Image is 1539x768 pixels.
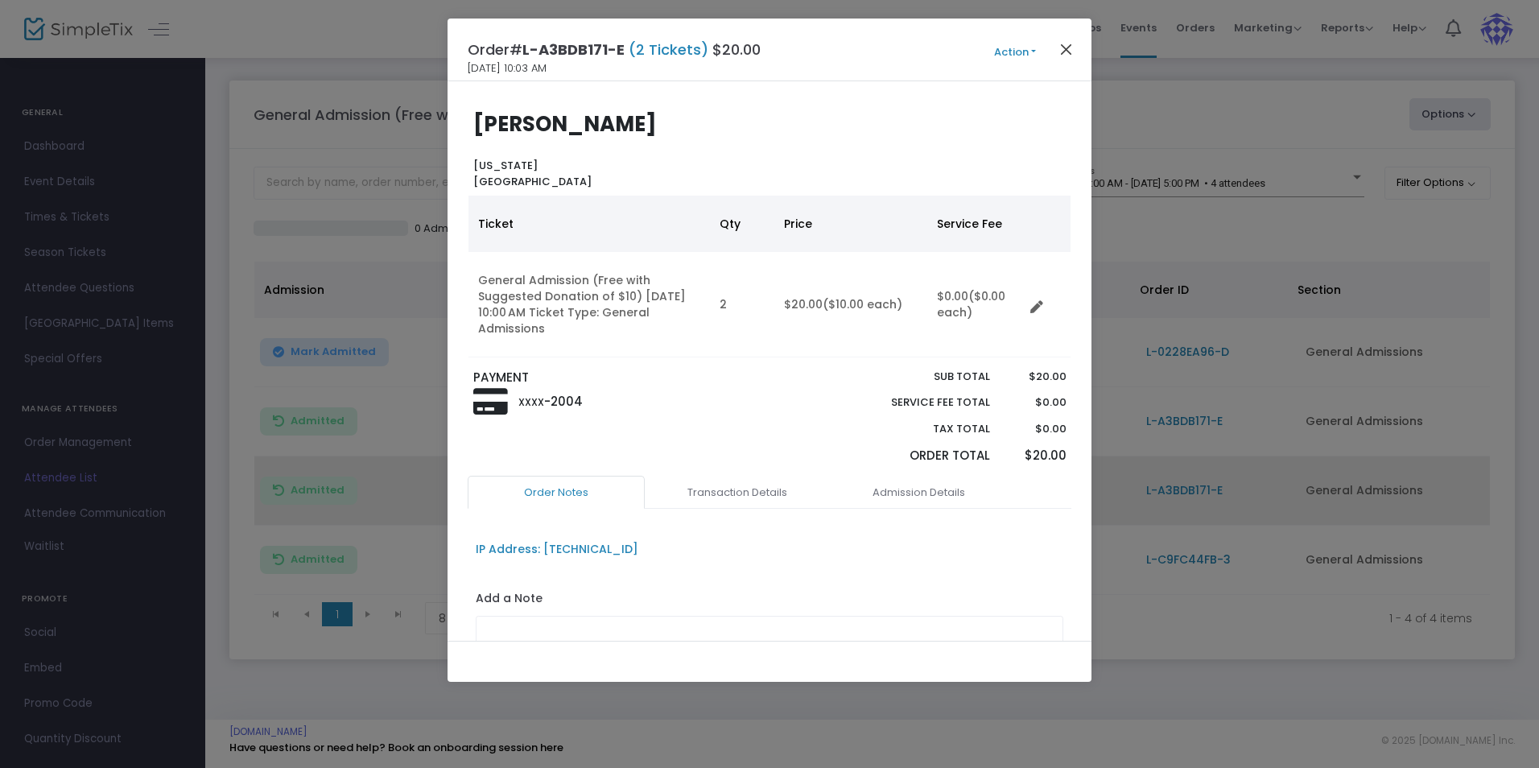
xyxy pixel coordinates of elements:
[468,476,645,510] a: Order Notes
[476,590,543,611] label: Add a Note
[710,252,774,357] td: 2
[927,196,1024,252] th: Service Fee
[625,39,712,60] span: (2 Tickets)
[476,541,638,558] div: IP Address: [TECHNICAL_ID]
[830,476,1007,510] a: Admission Details
[774,252,927,357] td: $20.00
[473,158,592,189] b: [US_STATE] [GEOGRAPHIC_DATA]
[1056,39,1077,60] button: Close
[927,252,1024,357] td: $0.00
[774,196,927,252] th: Price
[649,476,826,510] a: Transaction Details
[518,395,544,409] span: XXXX
[468,39,761,60] h4: Order# $20.00
[967,43,1063,61] button: Action
[1005,394,1066,411] p: $0.00
[853,394,990,411] p: Service Fee Total
[853,421,990,437] p: Tax Total
[1005,447,1066,465] p: $20.00
[468,196,1071,357] div: Data table
[853,369,990,385] p: Sub total
[937,288,1005,320] span: ($0.00 each)
[853,447,990,465] p: Order Total
[468,60,547,76] span: [DATE] 10:03 AM
[544,393,583,410] span: -2004
[1005,369,1066,385] p: $20.00
[522,39,625,60] span: L-A3BDB171-E
[823,296,902,312] span: ($10.00 each)
[710,196,774,252] th: Qty
[473,369,762,387] p: PAYMENT
[1005,421,1066,437] p: $0.00
[473,109,657,138] b: [PERSON_NAME]
[468,252,710,357] td: General Admission (Free with Suggested Donation of $10) [DATE] 10:00 AM Ticket Type: General Admi...
[468,196,710,252] th: Ticket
